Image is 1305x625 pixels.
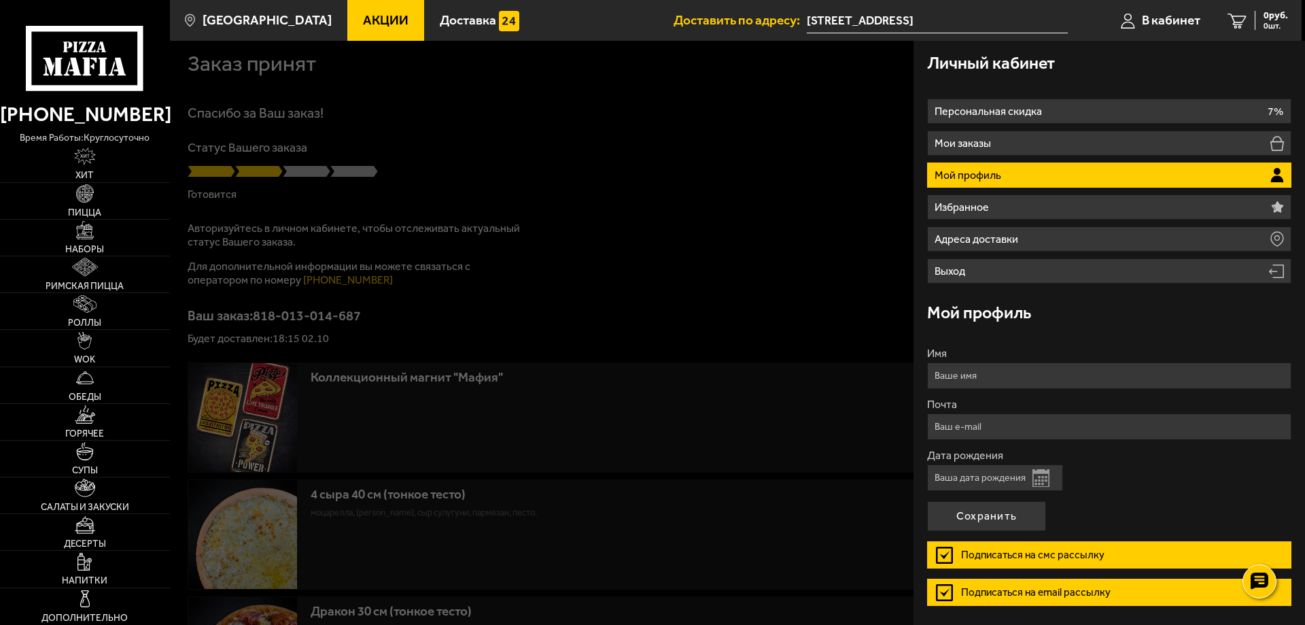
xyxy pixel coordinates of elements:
span: Наборы [65,245,104,254]
input: Ваше имя [927,362,1291,389]
span: Обеды [69,392,101,402]
button: Сохранить [927,501,1046,531]
span: Доставка [440,14,496,27]
span: Доставить по адресу: [674,14,807,27]
p: Мои заказы [935,138,994,149]
label: Подписаться на смс рассылку [927,541,1291,569]
span: Супы [72,466,98,475]
span: Каменноостровский проспект, 64П [807,8,1068,33]
h3: Личный кабинет [927,54,1055,71]
img: 15daf4d41897b9f0e9f617042186c801.svg [499,11,519,31]
input: Ваш адрес доставки [807,8,1068,33]
label: Подписаться на email рассылку [927,579,1291,606]
h3: Мой профиль [927,304,1031,321]
p: 7% [1268,106,1283,117]
span: Римская пицца [46,282,124,291]
span: Дополнительно [41,613,128,623]
span: Салаты и закуски [41,503,129,512]
p: Персональная скидка [935,106,1045,117]
span: [GEOGRAPHIC_DATA] [203,14,332,27]
span: Хит [75,171,94,180]
label: Дата рождения [927,450,1291,461]
p: Мой профиль [935,170,1005,181]
input: Ваш e-mail [927,413,1291,440]
span: 0 руб. [1264,11,1288,20]
button: Открыть календарь [1032,469,1049,487]
span: Напитки [62,576,107,586]
span: Акции [363,14,408,27]
p: Избранное [935,202,992,213]
span: WOK [74,355,95,365]
p: Адреса доставки [935,234,1022,245]
span: В кабинет [1142,14,1200,27]
input: Ваша дата рождения [927,464,1063,491]
span: Горячее [65,429,104,439]
span: 0 шт. [1264,22,1288,30]
span: Десерты [64,539,106,549]
label: Имя [927,348,1291,359]
span: Пицца [68,208,101,218]
label: Почта [927,399,1291,410]
p: Выход [935,266,969,277]
span: Роллы [68,318,101,328]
